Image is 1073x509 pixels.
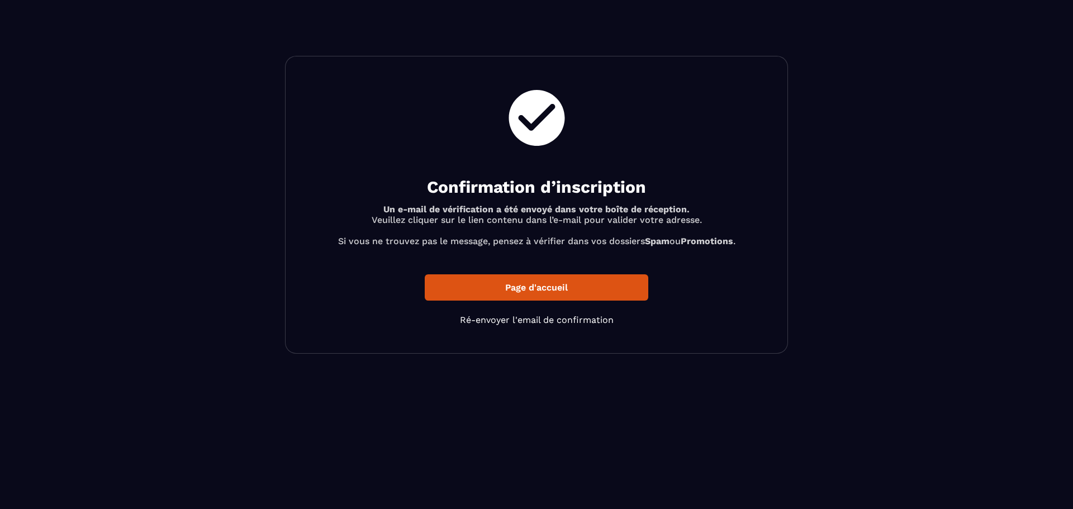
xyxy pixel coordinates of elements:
[645,236,670,246] b: Spam
[425,274,648,301] a: Page d'accueil
[314,204,759,246] p: Veuillez cliquer sur le lien contenu dans l’e-mail pour valider votre adresse. Si vous ne trouvez...
[460,315,614,325] a: Ré-envoyer l'email de confirmation
[314,176,759,198] h2: Confirmation d’inscription
[503,84,571,151] img: check
[383,204,690,215] b: Un e-mail de vérification a été envoyé dans votre boîte de réception.
[681,236,733,246] b: Promotions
